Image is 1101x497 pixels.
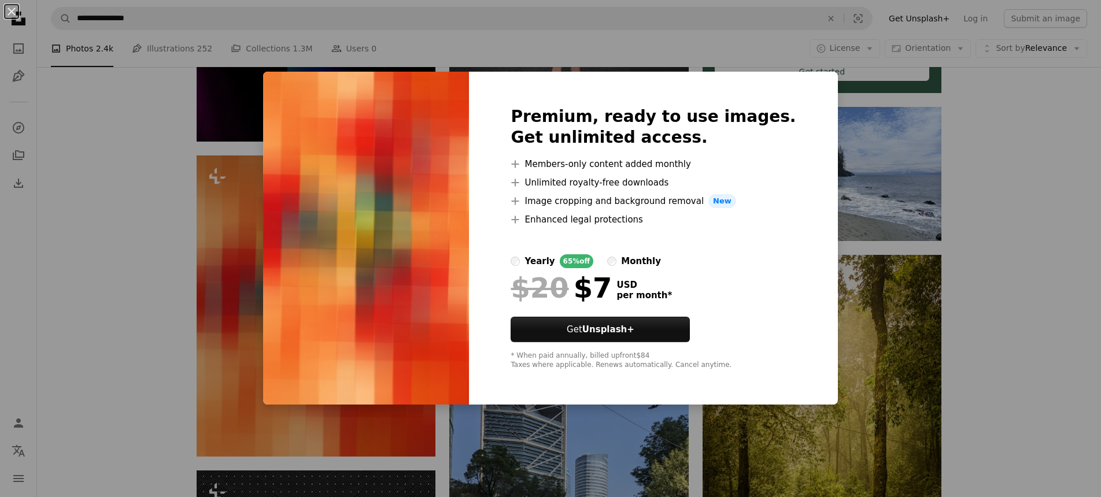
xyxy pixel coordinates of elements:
[263,72,469,405] img: premium_photo-1671689937079-036bd162d64f
[607,257,616,266] input: monthly
[511,317,690,342] button: GetUnsplash+
[511,351,796,370] div: * When paid annually, billed upfront $84 Taxes where applicable. Renews automatically. Cancel any...
[621,254,661,268] div: monthly
[511,157,796,171] li: Members-only content added monthly
[708,194,736,208] span: New
[511,106,796,148] h2: Premium, ready to use images. Get unlimited access.
[511,176,796,190] li: Unlimited royalty-free downloads
[511,257,520,266] input: yearly65%off
[511,194,796,208] li: Image cropping and background removal
[616,290,672,301] span: per month *
[582,324,634,335] strong: Unsplash+
[511,213,796,227] li: Enhanced legal protections
[524,254,555,268] div: yearly
[616,280,672,290] span: USD
[511,273,568,303] span: $20
[511,273,612,303] div: $7
[560,254,594,268] div: 65% off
